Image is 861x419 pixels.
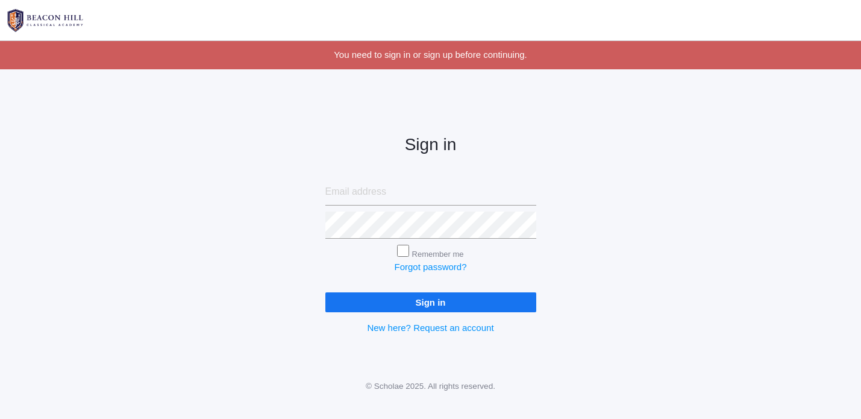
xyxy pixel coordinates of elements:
[394,262,466,272] a: Forgot password?
[367,323,493,333] a: New here? Request an account
[325,178,536,206] input: Email address
[412,250,464,259] label: Remember me
[325,292,536,312] input: Sign in
[325,136,536,154] h2: Sign in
